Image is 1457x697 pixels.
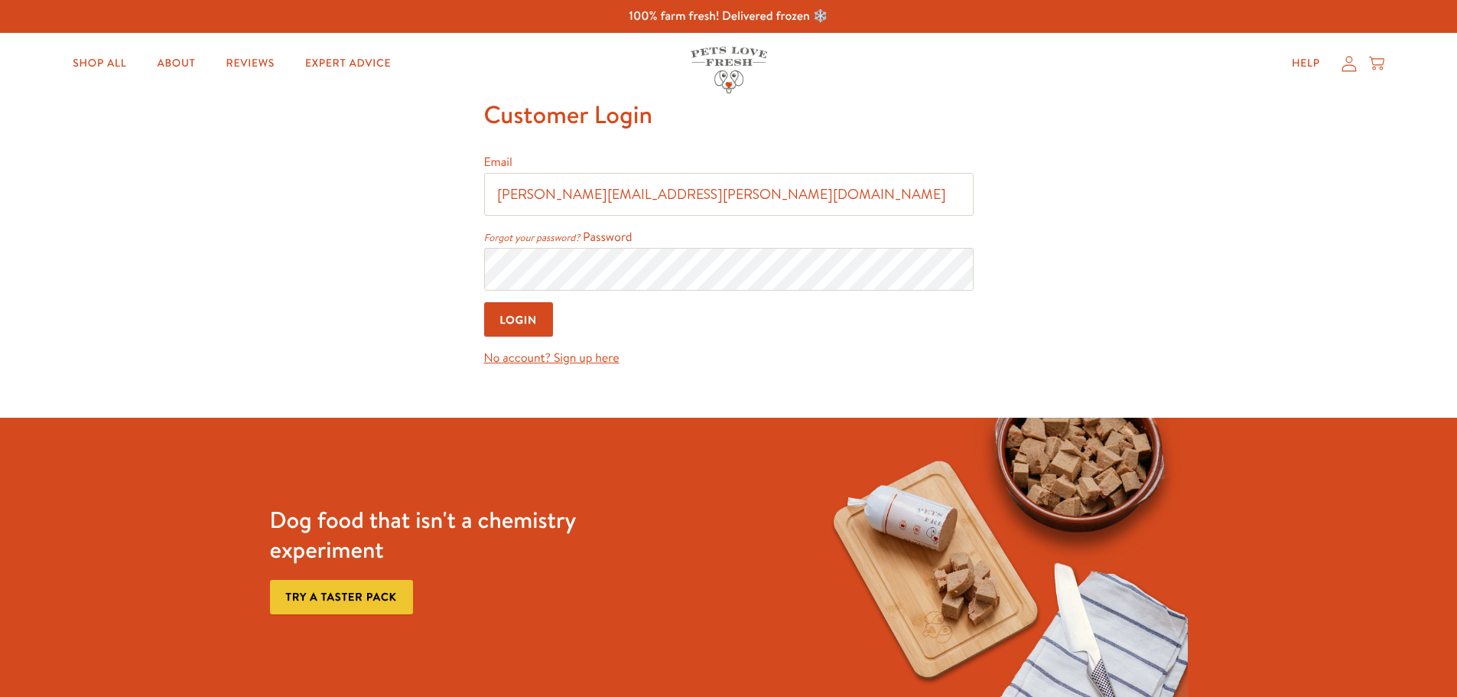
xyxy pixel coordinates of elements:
[60,48,138,79] a: Shop All
[270,580,413,614] a: Try a taster pack
[691,47,767,93] img: Pets Love Fresh
[484,350,620,366] a: No account? Sign up here
[293,48,403,79] a: Expert Advice
[214,48,287,79] a: Reviews
[484,231,581,245] a: Forgot your password?
[1280,48,1332,79] a: Help
[484,94,974,135] h1: Customer Login
[484,154,512,171] label: Email
[583,229,633,246] label: Password
[270,505,646,565] h3: Dog food that isn't a chemistry experiment
[145,48,207,79] a: About
[484,302,554,337] input: Login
